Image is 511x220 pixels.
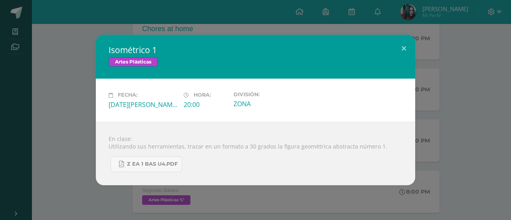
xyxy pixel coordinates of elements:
div: 20:00 [184,100,227,109]
h2: Isométrico 1 [109,44,402,55]
span: Z eA 1 Bas U4.pdf [127,161,178,167]
button: Close (Esc) [392,35,415,62]
div: ZONA [234,99,302,108]
label: División: [234,91,302,97]
div: [DATE][PERSON_NAME] [109,100,177,109]
span: Artes Plásticas [109,57,158,67]
span: Fecha: [118,92,137,98]
span: Hora: [194,92,211,98]
div: En clase: Utilizando sus herramientas, trazar en un formato a 30 grados la figura geométrica abst... [96,122,415,185]
a: Z eA 1 Bas U4.pdf [111,157,182,172]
